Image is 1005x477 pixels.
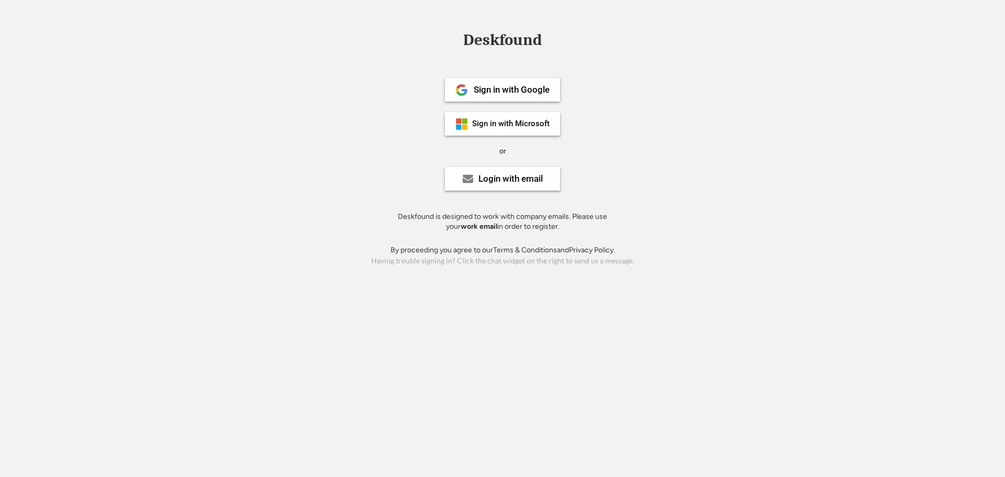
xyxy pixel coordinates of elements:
[461,222,497,231] strong: work email
[478,174,543,183] div: Login with email
[385,212,620,232] div: Deskfound is designed to work with company emails. Please use your in order to register.
[455,84,468,96] img: 1024px-Google__G__Logo.svg.png
[458,32,547,48] div: Deskfound
[472,120,550,128] div: Sign in with Microsoft
[474,85,550,94] div: Sign in with Google
[455,118,468,130] img: ms-symbollockup_mssymbol_19.png
[493,246,557,254] a: Terms & Conditions
[499,146,506,157] div: or
[390,245,615,256] div: By proceeding you agree to our and
[569,246,615,254] a: Privacy Policy.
